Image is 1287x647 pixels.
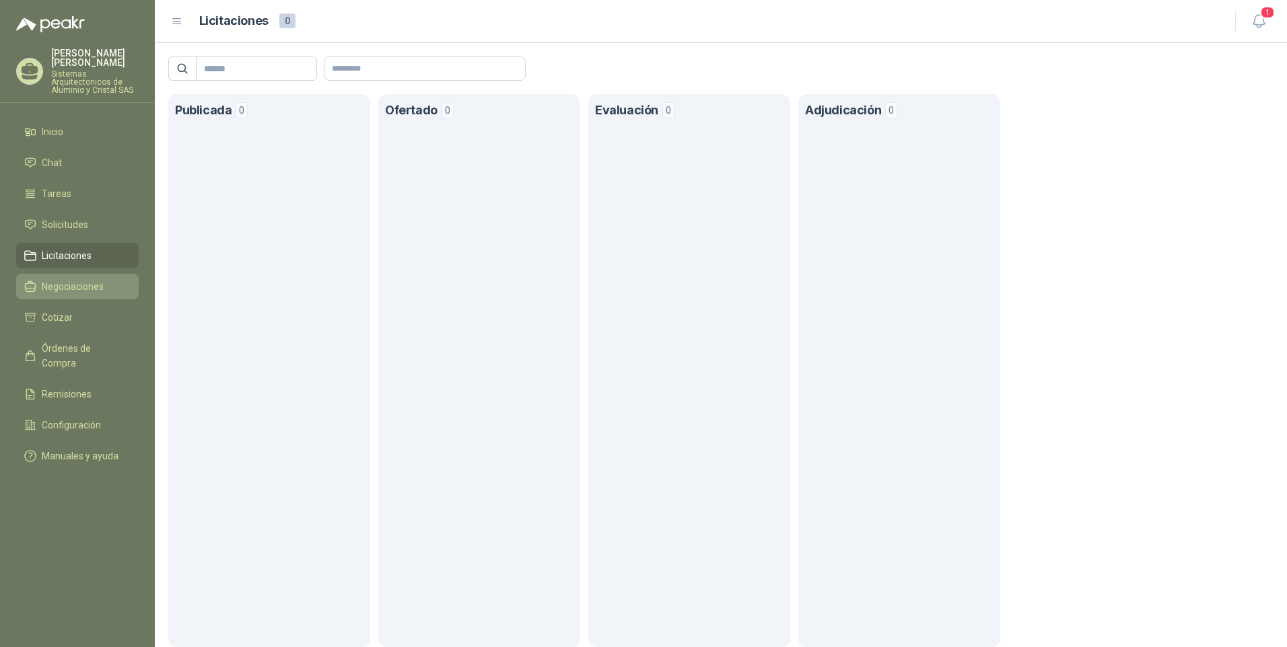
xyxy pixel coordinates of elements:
span: 0 [236,102,248,118]
button: 1 [1247,9,1271,34]
span: Órdenes de Compra [42,341,126,371]
span: Configuración [42,418,101,432]
a: Cotizar [16,305,139,330]
a: Tareas [16,181,139,206]
span: 1 [1260,6,1275,19]
span: Solicitudes [42,217,88,232]
span: Remisiones [42,387,92,402]
span: 0 [442,102,454,118]
span: 0 [662,102,674,118]
span: Negociaciones [42,279,104,294]
p: [PERSON_NAME] [PERSON_NAME] [51,48,139,67]
span: 0 [279,13,295,28]
h1: Evaluación [595,101,658,120]
span: Chat [42,155,62,170]
span: Manuales y ayuda [42,449,118,463]
span: Tareas [42,186,71,201]
span: Licitaciones [42,248,92,263]
a: Manuales y ayuda [16,443,139,469]
h1: Ofertado [385,101,438,120]
a: Licitaciones [16,243,139,268]
span: Inicio [42,124,63,139]
a: Remisiones [16,381,139,407]
a: Configuración [16,412,139,438]
h1: Adjudicación [805,101,881,120]
a: Solicitudes [16,212,139,237]
h1: Licitaciones [199,11,269,31]
img: Logo peakr [16,16,85,32]
p: Sistemas Arquitectonicos de Aluminio y Cristal SAS [51,70,139,94]
a: Negociaciones [16,274,139,299]
a: Chat [16,150,139,176]
a: Inicio [16,119,139,145]
span: Cotizar [42,310,73,325]
span: 0 [885,102,897,118]
h1: Publicada [175,101,232,120]
a: Órdenes de Compra [16,336,139,376]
